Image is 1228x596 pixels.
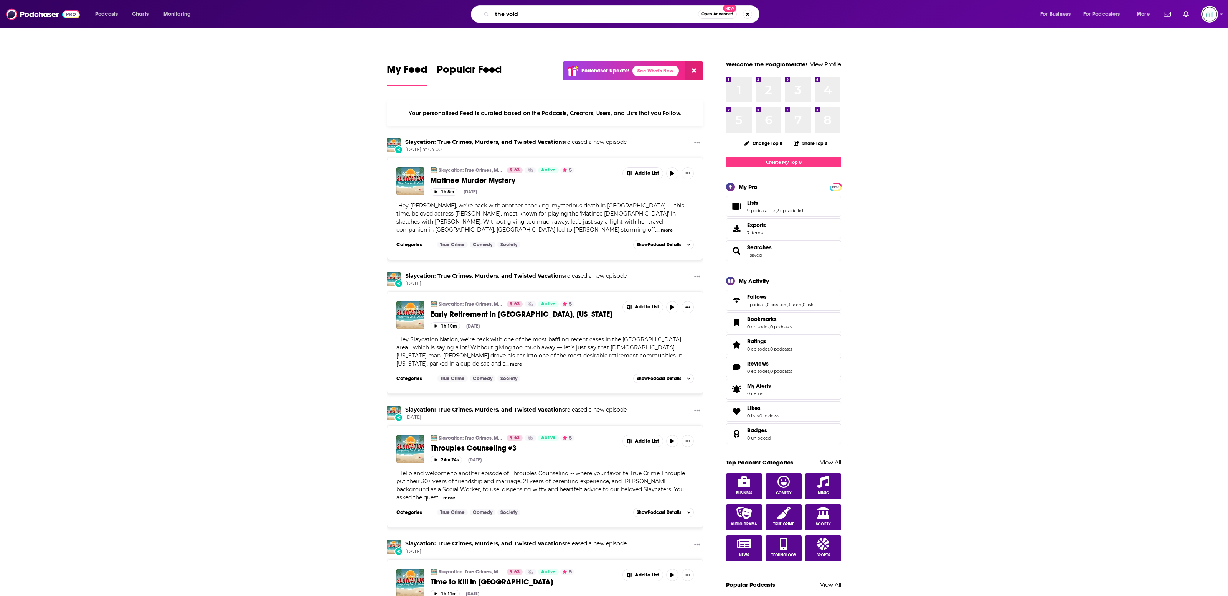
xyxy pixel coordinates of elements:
img: Slaycation: True Crimes, Murders, and Twisted Vacations [387,540,401,554]
span: Exports [747,222,766,229]
span: Show Podcast Details [637,242,681,247]
span: Open Advanced [701,12,733,16]
span: , [769,324,770,329]
button: open menu [1078,8,1131,20]
a: Searches [729,245,744,256]
img: Early Retirement in Henderson, Nevada [396,301,424,329]
a: 1 podcast [747,302,766,307]
button: open menu [90,8,128,20]
h3: released a new episode [405,272,627,280]
a: 0 podcasts [770,346,792,352]
a: Reviews [729,362,744,372]
a: 63 [507,569,523,575]
img: Slaycation: True Crimes, Murders, and Twisted Vacations [431,435,437,441]
a: 0 podcasts [770,324,792,329]
a: Follows [729,295,744,306]
a: Matinee Murder Mystery [396,167,424,195]
span: ... [439,494,442,501]
button: open menu [1035,8,1080,20]
a: Active [538,301,559,307]
span: Bookmarks [747,316,777,323]
span: Active [541,166,556,174]
span: Likes [726,401,841,422]
a: 0 episodes [747,346,769,352]
button: more [443,495,455,501]
span: Ratings [747,338,766,345]
a: Music [805,473,841,499]
span: Badges [726,423,841,444]
span: Monitoring [163,9,191,20]
button: 5 [560,167,574,173]
div: New Episode [394,413,403,422]
span: Technology [771,553,796,558]
a: Society [497,509,520,515]
a: True Crime [766,504,802,530]
span: , [769,369,770,374]
a: View Profile [810,61,841,68]
span: Hey [PERSON_NAME], we’re back with another shocking, mysterious death in [GEOGRAPHIC_DATA] — this... [396,202,684,233]
a: 0 episodes [747,324,769,329]
a: Active [538,167,559,173]
span: Likes [747,405,761,412]
img: Slaycation: True Crimes, Murders, and Twisted Vacations [387,406,401,420]
a: News [726,535,762,561]
p: Podchaser Update! [581,68,629,74]
span: " [396,336,682,367]
button: 5 [560,301,574,307]
img: Slaycation: True Crimes, Murders, and Twisted Vacations [431,301,437,307]
button: Show More Button [682,435,694,447]
span: Searches [747,244,772,251]
span: Add to List [635,304,659,310]
a: 63 [507,301,523,307]
button: more [661,227,673,234]
span: , [759,413,759,418]
span: Add to List [635,572,659,578]
span: My Alerts [729,384,744,395]
button: Show More Button [682,167,694,179]
div: New Episode [394,547,403,556]
span: Badges [747,427,767,434]
span: Active [541,300,556,308]
a: 3 users [788,302,802,307]
a: Likes [747,405,779,412]
span: Society [816,522,831,527]
span: Active [541,568,556,576]
span: " [396,202,684,233]
a: Slaycation: True Crimes, Murders, and Twisted Vacations [405,272,565,279]
div: [DATE] [464,189,477,194]
span: Sports [817,553,830,558]
span: Podcasts [95,9,118,20]
a: Lists [729,201,744,212]
a: True Crime [437,375,468,382]
a: Exports [726,218,841,239]
a: Society [805,504,841,530]
img: Throuples Counseling #3 [396,435,424,463]
h3: Categories [396,509,431,515]
img: Podchaser - Follow, Share and Rate Podcasts [6,7,80,21]
button: open menu [158,8,201,20]
span: Show Podcast Details [637,376,681,381]
span: " [396,470,685,501]
button: Show More Button [623,301,663,313]
span: [DATE] [405,414,627,421]
a: Slaycation: True Crimes, Murders, and Twisted Vacations [439,301,502,307]
a: Active [538,569,559,575]
a: Charts [127,8,153,20]
a: 0 podcasts [770,369,792,374]
button: 5 [560,435,574,441]
span: Comedy [776,491,792,496]
a: Comedy [766,473,802,499]
button: Show More Button [682,569,694,581]
span: 7 items [747,230,766,235]
button: Show More Button [691,406,703,416]
span: Hello and welcome to another episode of Throuples Counseling -- where your favorite True Crime Th... [396,470,685,501]
a: 0 creators [767,302,787,307]
button: Show More Button [691,540,703,550]
a: Likes [729,406,744,417]
span: Logged in as podglomerate [1201,6,1218,23]
span: More [1137,9,1150,20]
button: 5 [560,569,574,575]
span: Add to List [635,170,659,176]
img: Slaycation: True Crimes, Murders, and Twisted Vacations [431,167,437,173]
a: View All [820,581,841,588]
